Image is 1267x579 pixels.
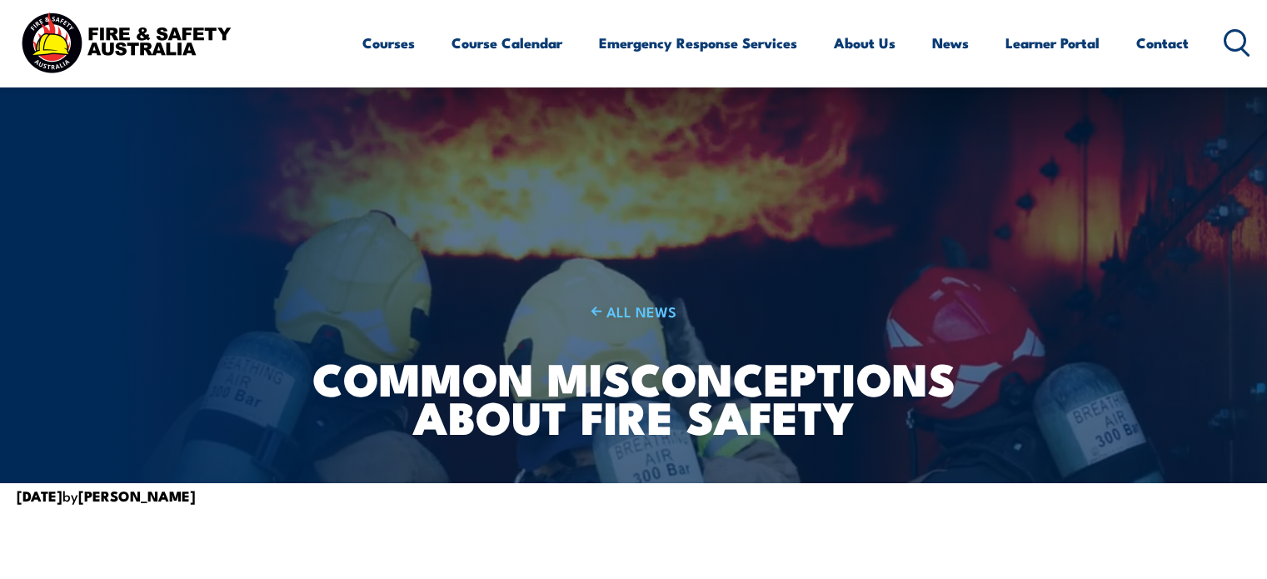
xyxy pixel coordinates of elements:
[1005,21,1100,65] a: Learner Portal
[599,21,797,65] a: Emergency Response Services
[78,485,196,507] strong: [PERSON_NAME]
[451,21,562,65] a: Course Calendar
[1136,21,1189,65] a: Contact
[306,358,961,436] h1: Common Misconceptions About Fire Safety
[932,21,969,65] a: News
[17,485,196,506] span: by
[17,485,62,507] strong: [DATE]
[362,21,415,65] a: Courses
[306,302,961,321] a: ALL NEWS
[834,21,895,65] a: About Us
